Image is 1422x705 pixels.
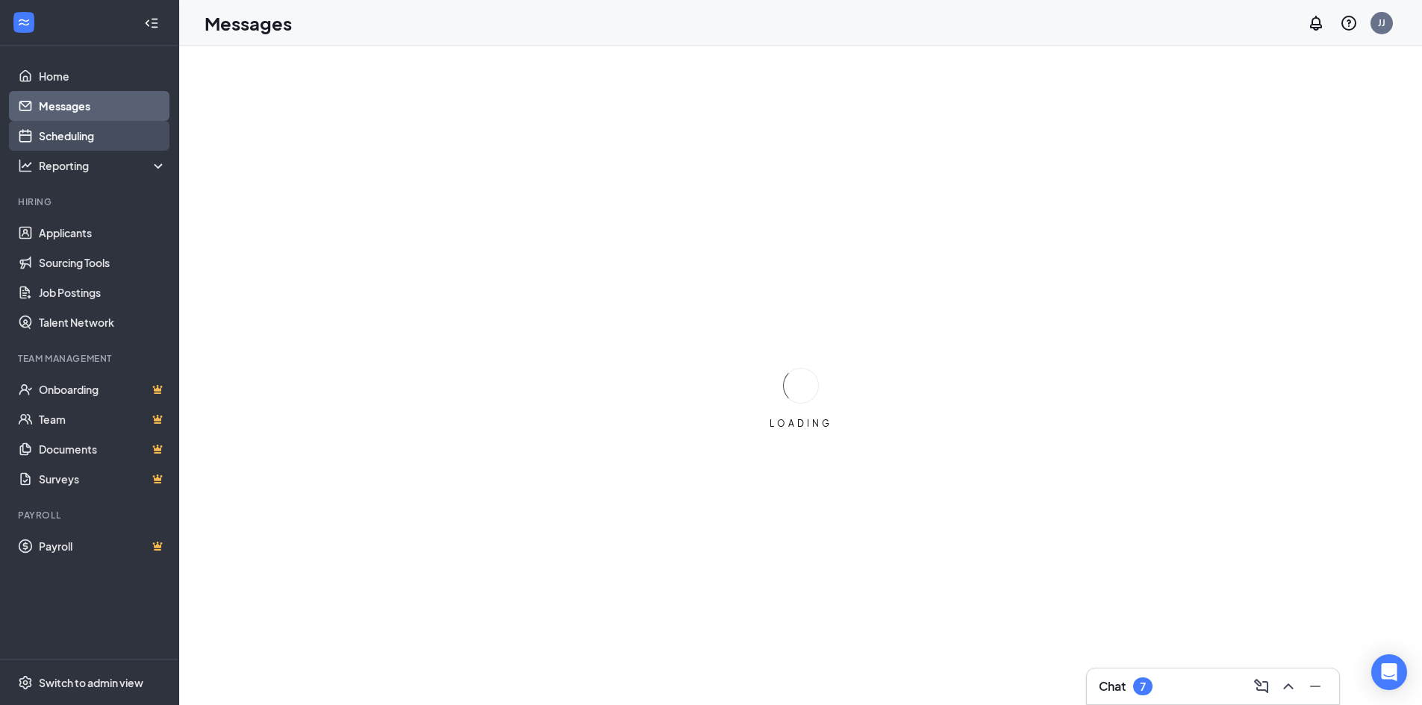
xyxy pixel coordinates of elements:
a: Messages [39,91,166,121]
div: 7 [1140,680,1146,693]
div: Open Intercom Messenger [1371,654,1407,690]
a: SurveysCrown [39,464,166,494]
h3: Chat [1099,678,1126,695]
a: PayrollCrown [39,531,166,561]
svg: ChevronUp [1279,677,1297,695]
a: DocumentsCrown [39,434,166,464]
a: Home [39,61,166,91]
a: TeamCrown [39,404,166,434]
div: Payroll [18,509,163,521]
a: Scheduling [39,121,166,151]
svg: ComposeMessage [1253,677,1270,695]
div: Team Management [18,352,163,365]
a: Job Postings [39,278,166,307]
div: JJ [1378,16,1385,29]
div: Reporting [39,158,167,173]
svg: Analysis [18,158,33,173]
a: OnboardingCrown [39,375,166,404]
a: Sourcing Tools [39,248,166,278]
button: ComposeMessage [1250,674,1273,698]
svg: Settings [18,675,33,690]
svg: Minimize [1306,677,1324,695]
button: ChevronUp [1276,674,1300,698]
svg: WorkstreamLogo [16,15,31,30]
div: Switch to admin view [39,675,143,690]
svg: Collapse [144,16,159,31]
button: Minimize [1303,674,1327,698]
svg: Notifications [1307,14,1325,32]
svg: QuestionInfo [1340,14,1358,32]
a: Talent Network [39,307,166,337]
a: Applicants [39,218,166,248]
div: Hiring [18,195,163,208]
h1: Messages [205,10,292,36]
div: LOADING [764,417,838,430]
